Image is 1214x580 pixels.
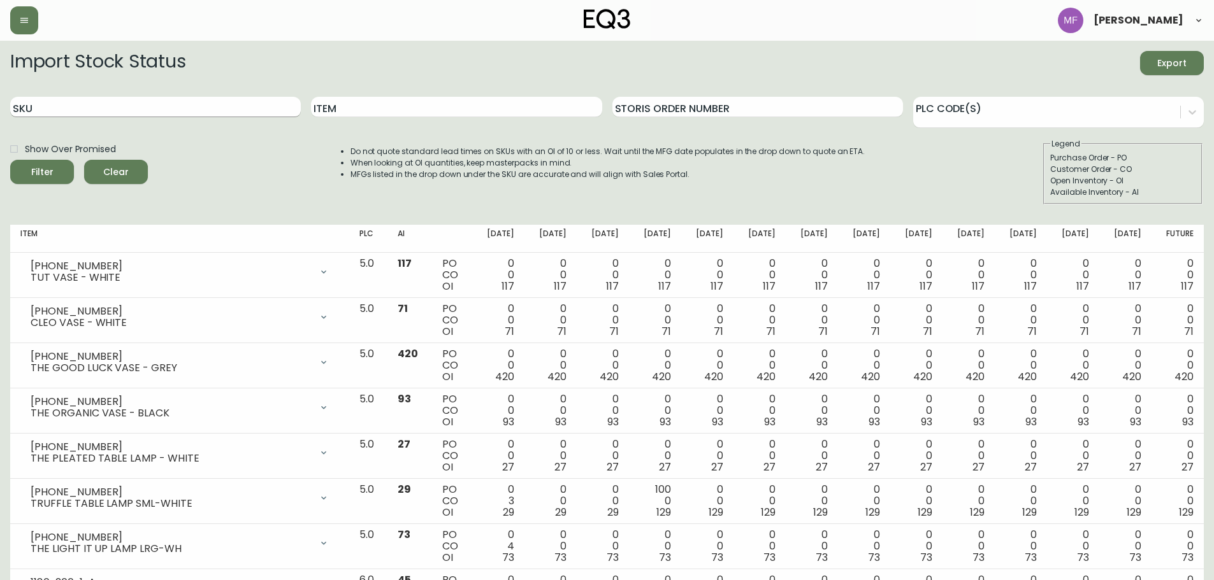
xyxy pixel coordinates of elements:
[1027,324,1037,339] span: 71
[1080,324,1089,339] span: 71
[349,253,387,298] td: 5.0
[796,348,828,383] div: 0 0
[1047,225,1099,253] th: [DATE]
[1005,258,1037,292] div: 0 0
[838,225,890,253] th: [DATE]
[973,414,985,429] span: 93
[554,460,567,474] span: 27
[1129,279,1141,294] span: 117
[398,482,411,497] span: 29
[398,256,412,271] span: 117
[535,439,567,473] div: 0 0
[848,258,880,292] div: 0 0
[900,484,932,518] div: 0 0
[535,393,567,428] div: 0 0
[535,484,567,518] div: 0 0
[20,303,339,331] div: [PHONE_NUMBER]CLEO VASE - WHITE
[763,550,776,565] span: 73
[1127,505,1141,520] span: 129
[1152,225,1204,253] th: Future
[387,225,432,253] th: AI
[744,303,776,337] div: 0 0
[84,160,148,184] button: Clear
[972,279,985,294] span: 117
[871,324,880,339] span: 71
[609,324,619,339] span: 71
[815,279,828,294] span: 117
[1109,258,1141,292] div: 0 0
[442,369,453,384] span: OI
[577,225,629,253] th: [DATE]
[1057,303,1089,337] div: 0 0
[766,324,776,339] span: 71
[1182,414,1194,429] span: 93
[1109,393,1141,428] div: 0 0
[816,550,828,565] span: 73
[1109,484,1141,518] div: 0 0
[1058,8,1083,33] img: 5fd4d8da6c6af95d0810e1fe9eb9239f
[711,279,723,294] span: 117
[756,369,776,384] span: 420
[587,484,619,518] div: 0 0
[555,505,567,520] span: 29
[796,484,828,518] div: 0 0
[350,157,865,169] li: When looking at OI quantities, keep masterpacks in mind.
[1132,324,1141,339] span: 71
[1181,460,1194,474] span: 27
[809,369,828,384] span: 420
[1077,460,1089,474] span: 27
[796,258,828,292] div: 0 0
[1179,505,1194,520] span: 129
[629,225,681,253] th: [DATE]
[1078,414,1089,429] span: 93
[733,225,786,253] th: [DATE]
[1109,529,1141,563] div: 0 0
[442,303,461,337] div: PO CO
[1129,460,1141,474] span: 27
[502,460,514,474] span: 27
[20,529,339,557] div: [PHONE_NUMBER]THE LIGHT IT UP LAMP LRG-WH
[587,258,619,292] div: 0 0
[547,369,567,384] span: 420
[442,439,461,473] div: PO CO
[1181,279,1194,294] span: 117
[1122,369,1141,384] span: 420
[900,348,932,383] div: 0 0
[1057,348,1089,383] div: 0 0
[639,529,671,563] div: 0 0
[1022,505,1037,520] span: 129
[639,258,671,292] div: 0 0
[535,258,567,292] div: 0 0
[31,317,311,329] div: CLEO VASE - WHITE
[502,279,514,294] span: 117
[796,529,828,563] div: 0 0
[953,258,985,292] div: 0 0
[505,324,514,339] span: 71
[31,260,311,272] div: [PHONE_NUMBER]
[607,505,619,520] span: 29
[744,484,776,518] div: 0 0
[1050,187,1196,198] div: Available Inventory - AI
[587,393,619,428] div: 0 0
[1077,550,1089,565] span: 73
[31,441,311,453] div: [PHONE_NUMBER]
[554,279,567,294] span: 117
[975,324,985,339] span: 71
[349,434,387,479] td: 5.0
[1129,550,1141,565] span: 73
[639,348,671,383] div: 0 0
[868,460,880,474] span: 27
[349,343,387,388] td: 5.0
[656,505,671,520] span: 129
[704,369,723,384] span: 420
[816,460,828,474] span: 27
[349,388,387,434] td: 5.0
[900,393,932,428] div: 0 0
[584,9,631,29] img: logo
[1005,529,1037,563] div: 0 0
[691,348,723,383] div: 0 0
[349,524,387,569] td: 5.0
[972,550,985,565] span: 73
[1162,439,1194,473] div: 0 0
[691,393,723,428] div: 0 0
